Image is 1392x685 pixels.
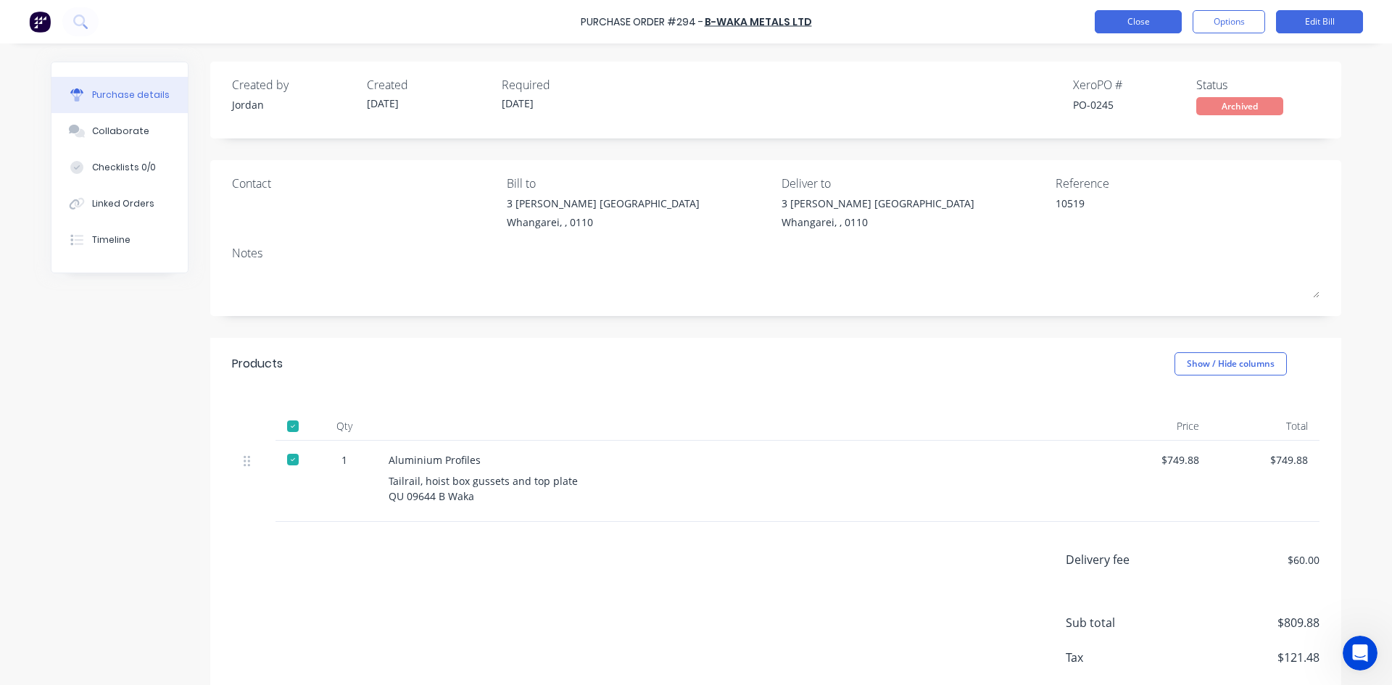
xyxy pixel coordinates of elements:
button: Close [1095,10,1182,33]
div: Created [367,76,490,94]
div: 3 [PERSON_NAME] [GEOGRAPHIC_DATA] [782,196,974,211]
div: Bill to [507,175,771,192]
div: Whangarei, , 0110 [507,215,700,230]
span: $809.88 [1174,614,1319,631]
div: Notes [232,244,1319,262]
div: Timeline [92,233,130,246]
div: Xero PO # [1073,76,1196,94]
div: Archived [1196,97,1283,115]
button: Timeline [51,222,188,258]
button: Options [1193,10,1265,33]
a: B-Waka Metals Ltd [705,14,812,29]
button: Collaborate [51,113,188,149]
div: Purchase Order #294 - [581,14,703,30]
div: Price [1102,412,1211,441]
div: Tailrail, hoist box gussets and top plate QU 09644 B Waka [389,473,1090,504]
div: Purchase details [92,88,170,101]
div: Qty [312,412,377,441]
div: Reference [1056,175,1319,192]
div: Aluminium Profiles [389,452,1090,468]
div: Total [1211,412,1319,441]
div: $749.88 [1222,452,1308,468]
div: Created by [232,76,355,94]
div: PO-0245 [1073,97,1196,112]
div: Contact [232,175,496,192]
span: Sub total [1066,614,1174,631]
button: Edit Bill [1276,10,1363,33]
div: $60.00 [1174,552,1319,568]
span: $121.48 [1174,649,1319,666]
span: Tax [1066,649,1174,666]
div: Collaborate [92,125,149,138]
div: Whangarei, , 0110 [782,215,974,230]
div: Products [232,355,283,373]
div: Delivery fee [1066,551,1174,568]
button: Checklists 0/0 [51,149,188,186]
div: Deliver to [782,175,1045,192]
div: Linked Orders [92,197,154,210]
div: Checklists 0/0 [92,161,156,174]
div: Required [502,76,625,94]
button: Show / Hide columns [1174,352,1287,375]
div: 3 [PERSON_NAME] [GEOGRAPHIC_DATA] [507,196,700,211]
div: 1 [323,452,365,468]
div: Jordan [232,97,355,112]
div: $749.88 [1114,452,1199,468]
textarea: 10519 [1056,196,1237,228]
div: Status [1196,76,1319,94]
button: Purchase details [51,77,188,113]
button: Linked Orders [51,186,188,222]
iframe: Intercom live chat [1343,636,1377,671]
img: Factory [29,11,51,33]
